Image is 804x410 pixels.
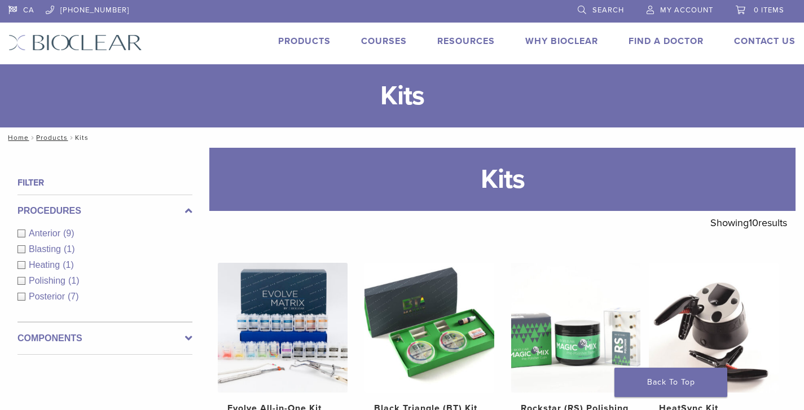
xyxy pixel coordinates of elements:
[754,6,784,15] span: 0 items
[68,276,80,285] span: (1)
[218,263,348,393] img: Evolve All-in-One Kit
[8,34,142,51] img: Bioclear
[437,36,495,47] a: Resources
[361,36,407,47] a: Courses
[710,211,787,235] p: Showing results
[29,135,36,140] span: /
[29,244,64,254] span: Blasting
[614,368,727,397] a: Back To Top
[29,228,63,238] span: Anterior
[68,135,75,140] span: /
[68,292,79,301] span: (7)
[17,204,192,218] label: Procedures
[29,276,68,285] span: Polishing
[734,36,796,47] a: Contact Us
[64,244,75,254] span: (1)
[29,292,68,301] span: Posterior
[5,134,29,142] a: Home
[29,260,63,270] span: Heating
[63,260,74,270] span: (1)
[592,6,624,15] span: Search
[63,228,74,238] span: (9)
[278,36,331,47] a: Products
[749,217,758,229] span: 10
[364,263,494,393] img: Black Triangle (BT) Kit
[17,332,192,345] label: Components
[511,263,641,393] img: Rockstar (RS) Polishing Kit
[209,148,796,211] h1: Kits
[660,6,713,15] span: My Account
[629,36,704,47] a: Find A Doctor
[36,134,68,142] a: Products
[17,176,192,189] h4: Filter
[649,263,779,393] img: HeatSync Kit
[525,36,598,47] a: Why Bioclear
